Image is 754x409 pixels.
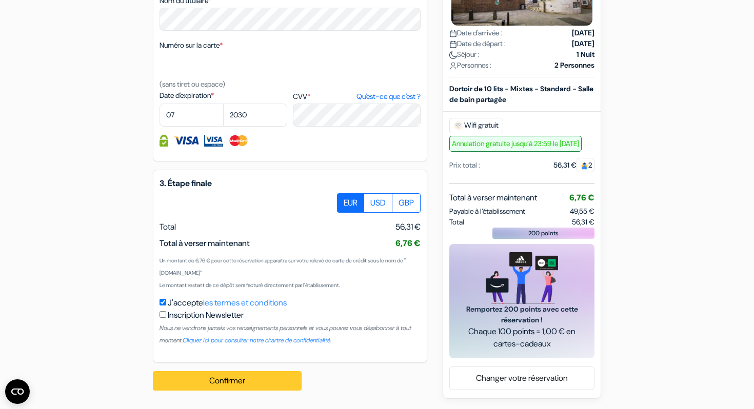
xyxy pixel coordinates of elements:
[449,136,582,152] span: Annulation gratuite jusqu’à 23:59 le [DATE]
[228,135,249,147] img: Master Card
[392,193,421,213] label: GBP
[449,84,593,104] b: Dortoir de 10 lits - Mixtes - Standard - Salle de bain partagée
[160,238,250,249] span: Total à verser maintenant
[449,38,506,49] span: Date de départ :
[449,28,502,38] span: Date d'arrivée :
[160,79,225,89] small: (sans tiret ou espace)
[462,325,582,350] span: Chaque 100 points = 1,00 € en cartes-cadeaux
[449,51,457,59] img: moon.svg
[395,221,421,233] span: 56,31 €
[356,91,421,102] a: Qu'est-ce que c'est ?
[395,238,421,249] span: 6,76 €
[449,60,491,71] span: Personnes :
[160,324,411,344] small: Nous ne vendrons jamais vos renseignements personnels et vous pouvez vous désabonner à tout moment.
[160,40,223,51] label: Numéro sur la carte
[160,178,421,188] h5: 3. Étape finale
[449,217,464,228] span: Total
[577,158,594,172] span: 2
[160,257,406,276] small: Un montant de 6,76 € pour cette réservation apparaîtra sur votre relevé de carte de crédit sous l...
[486,252,558,304] img: gift_card_hero_new.png
[337,193,364,213] label: EUR
[570,207,594,216] span: 49,55 €
[160,221,176,232] span: Total
[572,28,594,38] strong: [DATE]
[153,371,302,391] button: Confirmer
[450,369,594,388] a: Changer votre réservation
[577,49,594,60] strong: 1 Nuit
[572,38,594,49] strong: [DATE]
[204,135,223,147] img: Visa Electron
[203,297,287,308] a: les termes et conditions
[5,379,30,404] button: Ouvrir le widget CMP
[449,30,457,37] img: calendar.svg
[553,160,594,171] div: 56,31 €
[449,118,503,133] span: Wifi gratuit
[160,282,340,289] small: Le montant restant de ce dépôt sera facturé directement par l'établissement.
[338,193,421,213] div: Basic radio toggle button group
[454,121,462,130] img: free_wifi.svg
[449,192,537,204] span: Total à verser maintenant
[528,229,559,238] span: 200 points
[569,192,594,203] span: 6,76 €
[168,297,287,309] label: J'accepte
[364,193,392,213] label: USD
[572,217,594,228] span: 56,31 €
[449,160,480,171] div: Prix total :
[160,135,168,147] img: Information de carte de crédit entièrement encryptée et sécurisée
[449,49,480,60] span: Séjour :
[462,304,582,325] span: Remportez 200 points avec cette réservation !
[449,62,457,70] img: user_icon.svg
[449,206,525,217] span: Payable à l’établissement
[173,135,199,147] img: Visa
[168,309,244,321] label: Inscription Newsletter
[581,162,588,170] img: guest.svg
[554,60,594,71] strong: 2 Personnes
[449,40,457,48] img: calendar.svg
[183,336,331,344] a: Cliquez ici pour consulter notre chartre de confidentialité.
[293,91,421,102] label: CVV
[160,90,287,101] label: Date d'expiration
